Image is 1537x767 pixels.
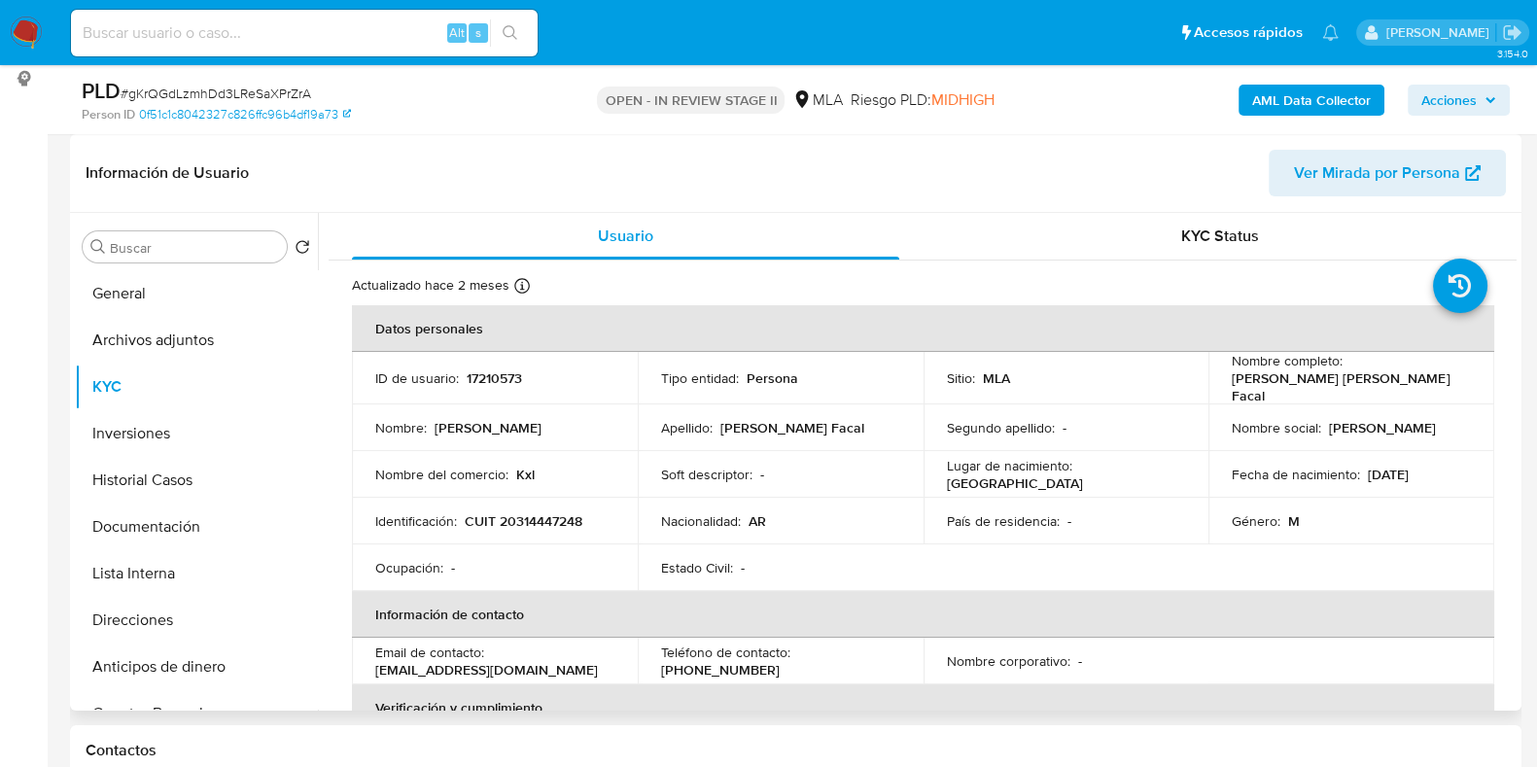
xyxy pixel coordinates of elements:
b: PLD [82,75,121,106]
span: Riesgo PLD: [850,89,994,111]
span: Alt [449,23,465,42]
h1: Información de Usuario [86,163,249,183]
span: 3.154.0 [1496,46,1527,61]
p: MLA [983,369,1010,387]
button: General [75,270,318,317]
p: Email de contacto : [375,644,484,661]
button: Archivos adjuntos [75,317,318,364]
p: Soft descriptor : [661,466,752,483]
p: M [1288,512,1300,530]
p: Nombre : [375,419,427,436]
p: [PERSON_NAME] [PERSON_NAME] Facal [1232,369,1463,404]
p: Nombre completo : [1232,352,1343,369]
p: - [1078,652,1082,670]
span: Acciones [1421,85,1477,116]
a: Notificaciones [1322,24,1339,41]
p: Kxl [516,466,535,483]
p: Persona [747,369,798,387]
p: Actualizado hace 2 meses [352,276,509,295]
p: Ocupación : [375,559,443,576]
button: Historial Casos [75,457,318,504]
p: Apellido : [661,419,713,436]
p: andres.vilosio@mercadolibre.com [1385,23,1495,42]
a: 0f51c1c8042327c826ffc96b4df19a73 [139,106,351,123]
button: Inversiones [75,410,318,457]
input: Buscar usuario o caso... [71,20,538,46]
p: [PERSON_NAME] [1329,419,1436,436]
button: AML Data Collector [1239,85,1384,116]
p: Nombre del comercio : [375,466,508,483]
p: Tipo entidad : [661,369,739,387]
p: Nacionalidad : [661,512,741,530]
p: [DATE] [1368,466,1409,483]
b: AML Data Collector [1252,85,1371,116]
button: Anticipos de dinero [75,644,318,690]
p: - [451,559,455,576]
button: Ver Mirada por Persona [1269,150,1506,196]
p: Fecha de nacimiento : [1232,466,1360,483]
p: Identificación : [375,512,457,530]
th: Información de contacto [352,591,1494,638]
h1: Contactos [86,741,1506,760]
p: Sitio : [947,369,975,387]
p: [EMAIL_ADDRESS][DOMAIN_NAME] [375,661,598,679]
p: ID de usuario : [375,369,459,387]
p: [PERSON_NAME] Facal [720,419,864,436]
p: AR [749,512,766,530]
p: Lugar de nacimiento : [947,457,1072,474]
p: Estado Civil : [661,559,733,576]
button: Direcciones [75,597,318,644]
button: KYC [75,364,318,410]
p: OPEN - IN REVIEW STAGE II [597,87,785,114]
span: # gKrQGdLzmhDd3LReSaXPrZrA [121,84,311,103]
span: MIDHIGH [930,88,994,111]
p: [PHONE_NUMBER] [661,661,780,679]
p: 17210573 [467,369,522,387]
p: - [1063,419,1066,436]
button: Volver al orden por defecto [295,239,310,261]
a: Salir [1502,22,1522,43]
span: s [475,23,481,42]
button: Documentación [75,504,318,550]
button: Acciones [1408,85,1510,116]
button: Lista Interna [75,550,318,597]
p: Nombre social : [1232,419,1321,436]
span: Ver Mirada por Persona [1294,150,1460,196]
p: Segundo apellido : [947,419,1055,436]
span: Usuario [598,225,653,247]
p: CUIT 20314447248 [465,512,582,530]
button: Cuentas Bancarias [75,690,318,737]
button: search-icon [490,19,530,47]
th: Datos personales [352,305,1494,352]
button: Buscar [90,239,106,255]
p: Teléfono de contacto : [661,644,790,661]
p: Género : [1232,512,1280,530]
p: [GEOGRAPHIC_DATA] [947,474,1083,492]
th: Verificación y cumplimiento [352,684,1494,731]
p: - [1067,512,1071,530]
span: Accesos rápidos [1194,22,1303,43]
div: MLA [792,89,842,111]
input: Buscar [110,239,279,257]
p: País de residencia : [947,512,1060,530]
b: Person ID [82,106,135,123]
p: [PERSON_NAME] [435,419,541,436]
span: KYC Status [1181,225,1259,247]
p: - [741,559,745,576]
p: Nombre corporativo : [947,652,1070,670]
p: - [760,466,764,483]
